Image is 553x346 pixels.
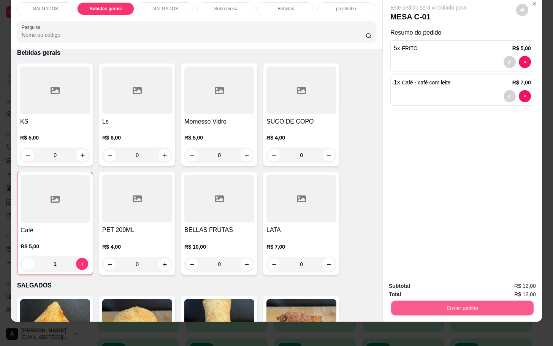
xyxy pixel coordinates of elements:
p: 5 x [394,44,418,53]
p: SALGADOS [17,281,376,290]
p: R$ 7,00 [266,243,336,251]
p: R$ 5,00 [512,44,531,52]
button: decrease-product-quantity [186,149,198,161]
p: R$ 8,00 [102,134,172,141]
p: projetinho [336,6,356,12]
button: increase-product-quantity [323,258,335,270]
button: decrease-product-quantity [519,90,531,102]
h4: LATA [266,225,336,235]
p: R$ 4,00 [266,134,336,141]
p: SALGADOS [153,6,178,12]
p: R$ 5,00 [21,243,90,250]
button: increase-product-quantity [241,149,253,161]
button: decrease-product-quantity [186,258,198,270]
button: increase-product-quantity [158,149,171,161]
h4: Momesso Vidro [184,117,254,126]
button: Enviar pedido [391,300,534,315]
input: Pesquisa [22,31,366,39]
span: FRITO [402,45,418,51]
p: Resumo do pedido [390,28,534,37]
h4: BELLAS FRUTAS [184,225,254,235]
strong: Total [389,291,401,297]
button: decrease-product-quantity [268,149,280,161]
p: R$ 5,00 [184,134,254,141]
h4: Ls [102,117,172,126]
button: increase-product-quantity [241,258,253,270]
button: decrease-product-quantity [104,258,116,270]
h4: KS [20,117,90,126]
button: decrease-product-quantity [22,149,34,161]
p: Sobremesa [214,6,237,12]
p: Bebidas [277,6,294,12]
h4: PET 200ML [102,225,172,235]
button: increase-product-quantity [158,258,171,270]
p: R$ 5,00 [20,134,90,141]
button: decrease-product-quantity [516,4,528,16]
span: R$ 12,00 [514,290,536,298]
button: increase-product-quantity [323,149,335,161]
p: R$ 10,00 [184,243,254,251]
p: MESA C-01 [390,11,466,22]
button: decrease-product-quantity [268,258,280,270]
label: Pesquisa [22,24,43,30]
p: Bebidas gerais [89,6,122,12]
p: R$ 7,00 [512,79,531,86]
p: R$ 4,00 [102,243,172,251]
button: decrease-product-quantity [519,56,531,68]
h4: SUCO DE COPO [266,117,336,126]
span: Café - café com leite [402,79,450,86]
p: Este pedido será vinculado para [390,4,466,11]
p: 1 x [394,78,451,87]
button: decrease-product-quantity [504,90,516,102]
h4: Café [21,226,90,235]
p: Bebidas gerais [17,48,376,57]
button: decrease-product-quantity [104,149,116,161]
button: decrease-product-quantity [504,56,516,68]
p: SALGADOS [33,6,58,12]
button: increase-product-quantity [76,149,89,161]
